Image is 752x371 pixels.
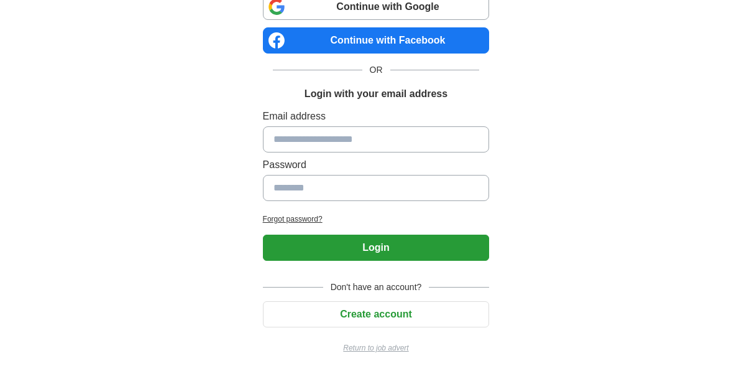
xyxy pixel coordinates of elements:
[263,214,490,225] a: Forgot password?
[263,109,490,124] label: Email address
[263,301,490,327] button: Create account
[323,281,429,294] span: Don't have an account?
[263,27,490,54] a: Continue with Facebook
[362,63,390,77] span: OR
[263,235,490,261] button: Login
[305,87,447,101] h1: Login with your email address
[263,342,490,354] a: Return to job advert
[263,309,490,319] a: Create account
[263,157,490,172] label: Password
